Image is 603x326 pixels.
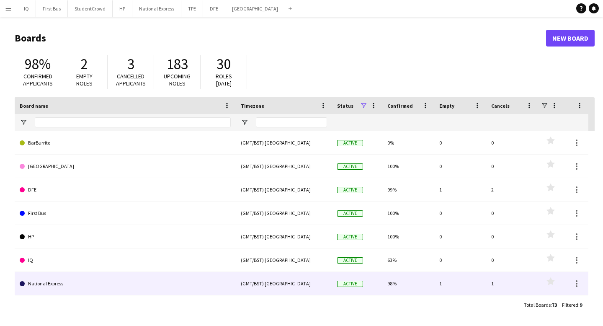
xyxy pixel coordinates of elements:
[434,131,486,154] div: 0
[382,272,434,295] div: 98%
[20,155,231,178] a: [GEOGRAPHIC_DATA]
[181,0,203,17] button: TPE
[382,178,434,201] div: 99%
[25,55,51,73] span: 98%
[486,155,538,178] div: 0
[337,257,363,264] span: Active
[236,272,332,295] div: (GMT/BST) [GEOGRAPHIC_DATA]
[486,272,538,295] div: 1
[203,0,225,17] button: DFE
[20,131,231,155] a: BarBurrito
[562,297,582,313] div: :
[20,202,231,225] a: First Bus
[236,295,332,318] div: (GMT/BST) [GEOGRAPHIC_DATA]
[76,72,93,87] span: Empty roles
[486,202,538,225] div: 0
[434,178,486,201] div: 1
[337,281,363,287] span: Active
[552,302,557,308] span: 73
[132,0,181,17] button: National Express
[15,32,546,44] h1: Boards
[20,295,231,319] a: StudentCrowd
[241,119,248,126] button: Open Filter Menu
[20,119,27,126] button: Open Filter Menu
[236,155,332,178] div: (GMT/BST) [GEOGRAPHIC_DATA]
[524,302,551,308] span: Total Boards
[382,131,434,154] div: 0%
[216,72,232,87] span: Roles [DATE]
[434,202,486,225] div: 0
[164,72,191,87] span: Upcoming roles
[382,225,434,248] div: 100%
[337,234,363,240] span: Active
[524,297,557,313] div: :
[382,248,434,272] div: 63%
[387,103,413,109] span: Confirmed
[236,248,332,272] div: (GMT/BST) [GEOGRAPHIC_DATA]
[36,0,68,17] button: First Bus
[486,295,538,318] div: 0
[434,248,486,272] div: 0
[68,0,113,17] button: StudentCrowd
[580,302,582,308] span: 9
[382,295,434,318] div: 0%
[116,72,146,87] span: Cancelled applicants
[236,178,332,201] div: (GMT/BST) [GEOGRAPHIC_DATA]
[486,131,538,154] div: 0
[382,202,434,225] div: 100%
[486,178,538,201] div: 2
[236,131,332,154] div: (GMT/BST) [GEOGRAPHIC_DATA]
[434,295,486,318] div: 0
[81,55,88,73] span: 2
[562,302,578,308] span: Filtered
[491,103,510,109] span: Cancels
[486,225,538,248] div: 0
[337,187,363,193] span: Active
[434,272,486,295] div: 1
[546,30,595,47] a: New Board
[382,155,434,178] div: 100%
[113,0,132,17] button: HP
[167,55,188,73] span: 183
[439,103,454,109] span: Empty
[17,0,36,17] button: IQ
[20,272,231,295] a: National Express
[20,103,48,109] span: Board name
[337,140,363,146] span: Active
[20,225,231,248] a: HP
[236,225,332,248] div: (GMT/BST) [GEOGRAPHIC_DATA]
[486,248,538,272] div: 0
[337,103,353,109] span: Status
[256,117,327,127] input: Timezone Filter Input
[20,248,231,272] a: IQ
[337,163,363,170] span: Active
[434,225,486,248] div: 0
[20,178,231,202] a: DFE
[127,55,134,73] span: 3
[434,155,486,178] div: 0
[337,210,363,217] span: Active
[23,72,53,87] span: Confirmed applicants
[225,0,285,17] button: [GEOGRAPHIC_DATA]
[216,55,231,73] span: 30
[35,117,231,127] input: Board name Filter Input
[236,202,332,225] div: (GMT/BST) [GEOGRAPHIC_DATA]
[241,103,264,109] span: Timezone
